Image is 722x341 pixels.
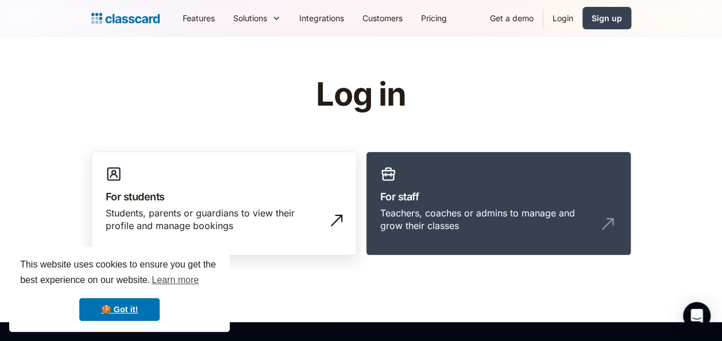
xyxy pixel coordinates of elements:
[683,302,711,330] div: Open Intercom Messenger
[20,258,219,289] span: This website uses cookies to ensure you get the best experience on our website.
[224,5,290,31] div: Solutions
[106,207,319,232] div: Students, parents or guardians to view their profile and manage bookings
[543,5,582,31] a: Login
[91,10,160,26] a: home
[91,152,357,256] a: For studentsStudents, parents or guardians to view their profile and manage bookings
[179,77,543,113] h1: Log in
[353,5,412,31] a: Customers
[150,272,200,289] a: learn more about cookies
[582,7,631,29] a: Sign up
[380,207,594,232] div: Teachers, coaches or admins to manage and grow their classes
[592,12,622,24] div: Sign up
[233,12,267,24] div: Solutions
[412,5,456,31] a: Pricing
[79,298,160,321] a: dismiss cookie message
[173,5,224,31] a: Features
[380,189,617,204] h3: For staff
[290,5,353,31] a: Integrations
[9,247,230,332] div: cookieconsent
[481,5,543,31] a: Get a demo
[366,152,631,256] a: For staffTeachers, coaches or admins to manage and grow their classes
[106,189,342,204] h3: For students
